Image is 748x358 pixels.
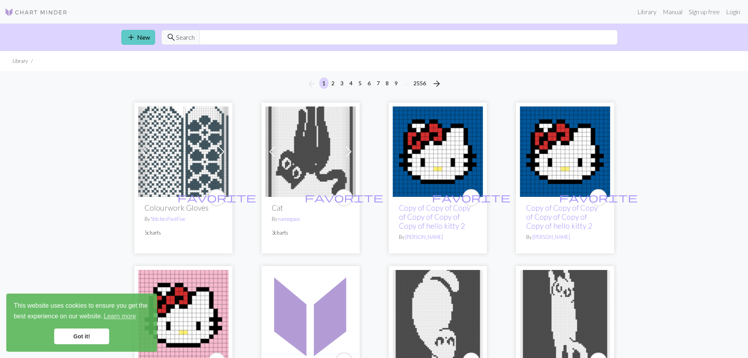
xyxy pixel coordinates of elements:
a: namegaox [278,216,300,222]
p: By [526,233,604,241]
a: StitchesPastFive [151,216,185,222]
button: 3 [337,77,347,89]
h2: Colourwork Gloves [144,203,222,212]
img: Colourwork Gloves SIZE M [138,106,229,197]
a: 08 [265,147,356,154]
li: Library [13,57,28,65]
p: By [399,233,477,241]
span: search [166,32,176,43]
a: Copy of Copy of Copy of Copy of Copy of Copy of hello kitty 2 [399,203,470,230]
a: hello kitty 2 [138,310,229,318]
button: 5 [355,77,365,89]
span: This website uses cookies to ensure you get the best experience on our website. [14,301,150,322]
i: favourite [177,190,256,206]
button: 6 [364,77,374,89]
span: favorite [432,191,510,204]
p: 3 charts [272,229,349,237]
button: favourite [590,189,607,206]
a: Login [723,4,743,20]
button: 9 [391,77,401,89]
a: [PERSON_NAME] [405,234,443,240]
i: favourite [559,190,638,206]
a: dismiss cookie message [54,329,109,344]
span: favorite [305,191,383,204]
p: By [144,215,222,223]
a: [PERSON_NAME] [532,234,570,240]
nav: Page navigation [304,77,444,90]
a: hello kitty 2 [393,147,483,154]
img: hello kitty 2 [393,106,483,197]
a: Sign up free [686,4,723,20]
img: Logo [5,7,68,17]
button: favourite [208,189,225,206]
a: learn more about cookies [102,310,137,322]
i: Next [432,79,441,88]
span: favorite [559,191,638,204]
a: New [121,30,155,45]
a: try [265,310,356,318]
span: add [126,32,136,43]
button: 1 [319,77,329,89]
a: Copy of Copy of Copy of Copy of Copy of Copy of hello kitty 2 [526,203,598,230]
img: 08 [265,106,356,197]
button: Next [429,77,444,90]
button: favourite [463,189,480,206]
button: 2 [328,77,338,89]
a: Manual [660,4,686,20]
a: 07.png [393,310,483,318]
button: 4 [346,77,356,89]
a: Library [634,4,660,20]
p: By [272,215,349,223]
span: arrow_forward [432,78,441,89]
button: 8 [382,77,392,89]
p: 5 charts [144,229,222,237]
i: favourite [432,190,510,206]
button: favourite [335,189,353,206]
a: Colourwork Gloves SIZE M [138,147,229,154]
div: cookieconsent [6,294,157,352]
button: 2556 [410,77,429,89]
button: 7 [373,77,383,89]
img: hello kitty 2 [520,106,610,197]
h2: Cat [272,203,349,212]
span: favorite [177,191,256,204]
span: Search [176,33,195,42]
i: favourite [305,190,383,206]
a: 03.png [520,310,610,318]
a: hello kitty 2 [520,147,610,154]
